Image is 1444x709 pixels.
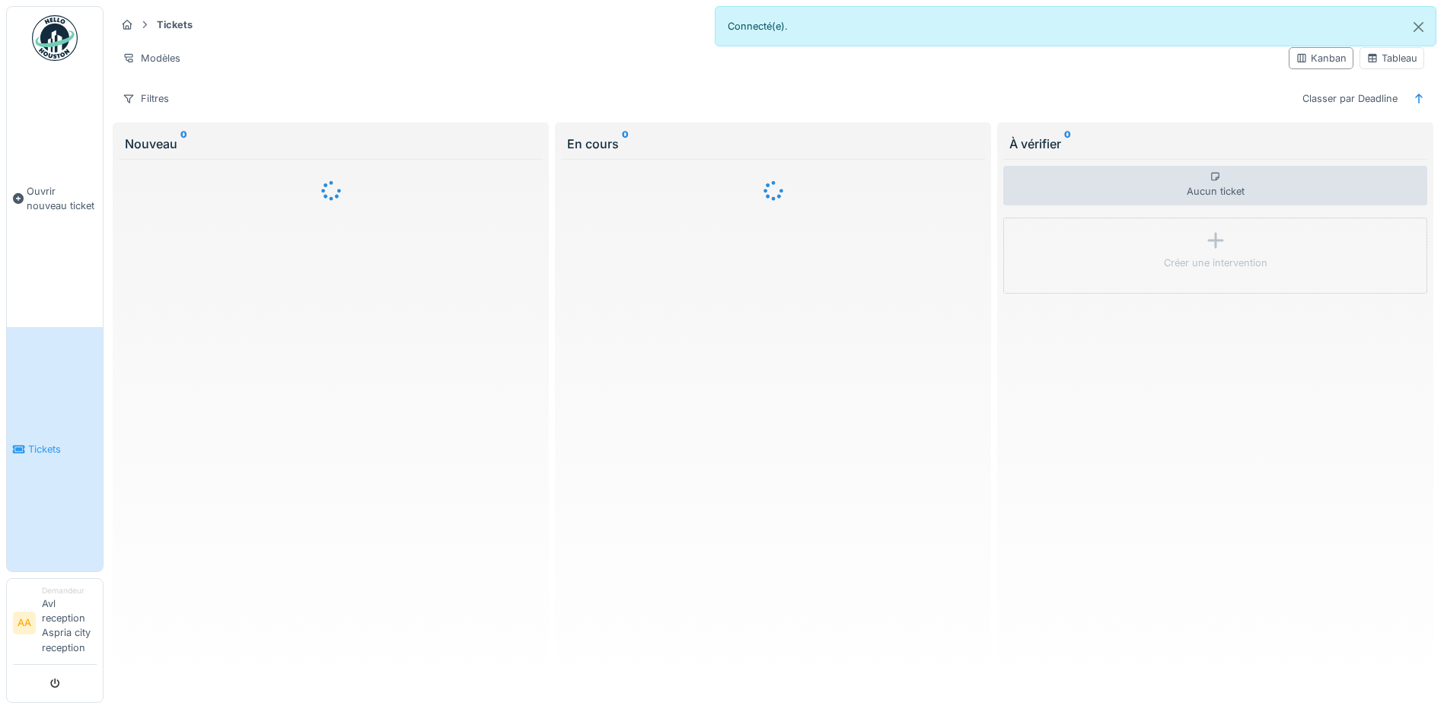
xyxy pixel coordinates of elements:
[1164,256,1267,270] div: Créer une intervention
[1064,135,1071,153] sup: 0
[1296,51,1347,65] div: Kanban
[567,135,979,153] div: En cours
[715,6,1437,46] div: Connecté(e).
[28,442,97,456] span: Tickets
[42,585,97,661] li: Avl reception Aspria city reception
[1003,166,1427,205] div: Aucun ticket
[7,69,103,327] a: Ouvrir nouveau ticket
[13,585,97,665] a: AA DemandeurAvl reception Aspria city reception
[116,47,187,69] div: Modèles
[151,17,199,32] strong: Tickets
[42,585,97,596] div: Demandeur
[125,135,537,153] div: Nouveau
[622,135,629,153] sup: 0
[116,87,176,110] div: Filtres
[7,327,103,571] a: Tickets
[1296,87,1404,110] div: Classer par Deadline
[180,135,187,153] sup: 0
[13,612,36,634] li: AA
[32,15,78,61] img: Badge_color-CXgf-gQk.svg
[1009,135,1421,153] div: À vérifier
[1401,7,1436,47] button: Close
[1366,51,1417,65] div: Tableau
[27,184,97,213] span: Ouvrir nouveau ticket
